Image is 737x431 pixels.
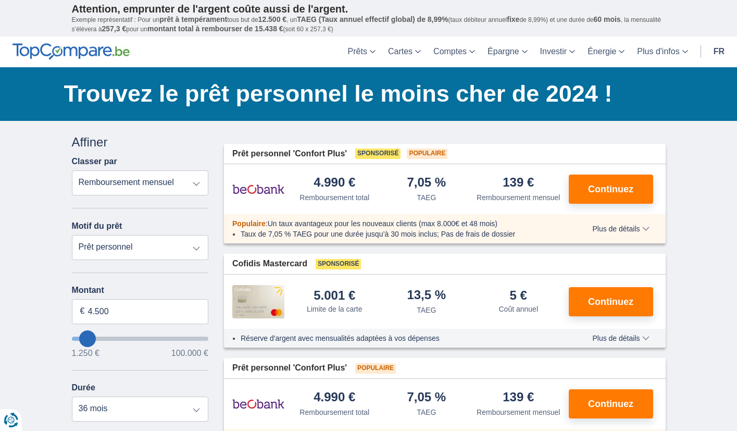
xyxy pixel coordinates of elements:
li: Réserve d'argent avec mensualités adaptées à vos dépenses [241,333,562,343]
label: Durée [72,383,95,392]
a: Énergie [581,36,631,67]
div: 139 € [503,391,534,405]
a: Comptes [427,36,481,67]
a: Cartes [382,36,427,67]
div: Limite de la carte [307,304,363,314]
span: 257,3 € [102,24,127,33]
div: Remboursement mensuel [477,192,560,203]
span: fixe [507,15,519,23]
span: Prêt personnel 'Confort Plus' [232,148,347,160]
span: prêt à tempérament [159,15,227,23]
button: Continuez [569,175,653,204]
span: Plus de détails [592,335,649,342]
div: 139 € [503,176,534,190]
div: 4.990 € [314,391,355,405]
label: Motif du prêt [72,221,122,231]
a: Épargne [481,36,534,67]
img: pret personnel Beobank [232,391,284,417]
span: Populaire [407,149,447,159]
a: Investir [534,36,582,67]
span: 1.250 € [72,349,99,358]
a: Prêts [342,36,382,67]
div: TAEG [417,407,436,417]
span: Populaire [232,219,266,228]
span: 12.500 € [258,15,287,23]
div: 4.990 € [314,176,355,190]
span: € [80,305,85,317]
div: 13,5 % [407,289,446,303]
img: TopCompare [13,43,130,60]
button: Continuez [569,389,653,418]
div: 7,05 % [407,391,446,405]
span: Un taux avantageux pour les nouveaux clients (max 8.000€ et 48 mois) [268,219,497,228]
div: 5 € [510,289,527,302]
img: pret personnel Beobank [232,176,284,202]
span: Sponsorisé [355,149,401,159]
div: Remboursement total [299,192,369,203]
div: TAEG [417,192,436,203]
span: Continuez [588,184,633,194]
label: Montant [72,286,209,295]
span: Prêt personnel 'Confort Plus' [232,362,347,374]
span: TAEG (Taux annuel effectif global) de 8,99% [297,15,448,23]
div: Coût annuel [498,304,538,314]
button: Continuez [569,287,653,316]
span: Plus de détails [592,225,649,232]
p: Attention, emprunter de l'argent coûte aussi de l'argent. [72,3,666,15]
span: Sponsorisé [316,259,361,269]
div: Remboursement total [299,407,369,417]
div: 7,05 % [407,176,446,190]
span: Populaire [355,363,396,374]
div: 5.001 € [314,289,355,302]
div: Remboursement mensuel [477,407,560,417]
span: Continuez [588,399,633,409]
span: montant total à rembourser de 15.438 € [147,24,283,33]
div: TAEG [417,305,436,315]
label: Classer par [72,157,117,166]
h1: Trouvez le prêt personnel le moins cher de 2024 ! [64,78,666,110]
span: Continuez [588,297,633,306]
span: 100.000 € [171,349,208,358]
a: fr [707,36,731,67]
p: Exemple représentatif : Pour un tous but de , un (taux débiteur annuel de 8,99%) et une durée de ... [72,15,666,34]
span: Cofidis Mastercard [232,258,307,270]
li: Taux de 7,05 % TAEG pour une durée jusqu’à 30 mois inclus; Pas de frais de dossier [241,229,562,239]
div: : [224,218,570,229]
button: Plus de détails [584,334,657,342]
button: Plus de détails [584,225,657,233]
div: Affiner [72,133,209,151]
a: Plus d'infos [631,36,694,67]
img: pret personnel Cofidis CC [232,285,284,318]
span: 60 mois [594,15,621,23]
input: wantToBorrow [72,337,209,341]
